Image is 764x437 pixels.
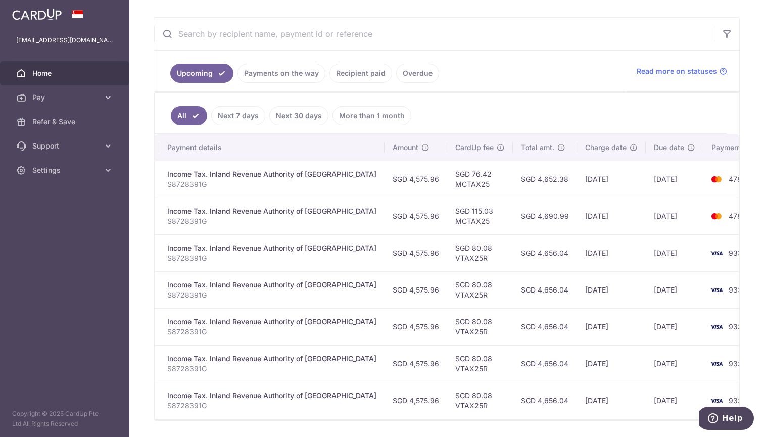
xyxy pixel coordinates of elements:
td: [DATE] [577,345,646,382]
span: Total amt. [521,142,554,153]
td: [DATE] [646,234,703,271]
p: S8728391G [167,253,376,263]
div: Income Tax. Inland Revenue Authority of [GEOGRAPHIC_DATA] [167,317,376,327]
td: SGD 4,575.96 [385,161,447,198]
img: Bank Card [706,284,727,296]
span: Pay [32,92,99,103]
p: S8728391G [167,401,376,411]
td: SGD 4,575.96 [385,382,447,419]
td: SGD 4,690.99 [513,198,577,234]
td: SGD 80.08 VTAX25R [447,271,513,308]
th: Payment details [159,134,385,161]
td: [DATE] [646,345,703,382]
td: SGD 4,575.96 [385,308,447,345]
span: 9339 [729,249,747,257]
td: [DATE] [646,308,703,345]
td: [DATE] [577,271,646,308]
td: SGD 80.08 VTAX25R [447,308,513,345]
span: Charge date [585,142,627,153]
p: S8728391G [167,179,376,189]
td: SGD 4,575.96 [385,198,447,234]
input: Search by recipient name, payment id or reference [154,18,715,50]
td: [DATE] [577,382,646,419]
span: CardUp fee [455,142,494,153]
span: 9339 [729,396,747,405]
td: [DATE] [577,234,646,271]
td: SGD 4,656.04 [513,271,577,308]
td: SGD 4,656.04 [513,345,577,382]
span: 9339 [729,322,747,331]
a: Upcoming [170,64,233,83]
td: SGD 4,652.38 [513,161,577,198]
p: S8728391G [167,327,376,337]
a: More than 1 month [332,106,411,125]
span: Support [32,141,99,151]
td: [DATE] [646,161,703,198]
a: Next 7 days [211,106,265,125]
td: SGD 80.08 VTAX25R [447,382,513,419]
span: Home [32,68,99,78]
img: CardUp [12,8,62,20]
img: Bank Card [706,173,727,185]
span: 9339 [729,359,747,368]
td: [DATE] [577,198,646,234]
img: Bank Card [706,358,727,370]
p: S8728391G [167,290,376,300]
div: Income Tax. Inland Revenue Authority of [GEOGRAPHIC_DATA] [167,169,376,179]
td: SGD 80.08 VTAX25R [447,345,513,382]
td: SGD 4,656.04 [513,382,577,419]
p: S8728391G [167,364,376,374]
td: SGD 115.03 MCTAX25 [447,198,513,234]
a: Recipient paid [329,64,392,83]
span: Refer & Save [32,117,99,127]
td: [DATE] [646,271,703,308]
span: 4785 [729,175,746,183]
td: [DATE] [646,198,703,234]
span: Settings [32,165,99,175]
img: Bank Card [706,395,727,407]
td: SGD 4,656.04 [513,308,577,345]
a: Next 30 days [269,106,328,125]
div: Income Tax. Inland Revenue Authority of [GEOGRAPHIC_DATA] [167,280,376,290]
span: 4785 [729,212,746,220]
img: Bank Card [706,247,727,259]
div: Income Tax. Inland Revenue Authority of [GEOGRAPHIC_DATA] [167,206,376,216]
p: S8728391G [167,216,376,226]
td: [DATE] [646,382,703,419]
span: Read more on statuses [637,66,717,76]
a: Read more on statuses [637,66,727,76]
td: SGD 76.42 MCTAX25 [447,161,513,198]
td: [DATE] [577,161,646,198]
img: Bank Card [706,321,727,333]
iframe: Opens a widget where you can find more information [699,407,754,432]
div: Income Tax. Inland Revenue Authority of [GEOGRAPHIC_DATA] [167,354,376,364]
td: SGD 4,575.96 [385,345,447,382]
td: SGD 4,656.04 [513,234,577,271]
div: Income Tax. Inland Revenue Authority of [GEOGRAPHIC_DATA] [167,391,376,401]
td: [DATE] [577,308,646,345]
span: 9339 [729,285,747,294]
div: Income Tax. Inland Revenue Authority of [GEOGRAPHIC_DATA] [167,243,376,253]
td: SGD 4,575.96 [385,271,447,308]
a: Payments on the way [237,64,325,83]
img: Bank Card [706,210,727,222]
a: All [171,106,207,125]
td: SGD 80.08 VTAX25R [447,234,513,271]
td: SGD 4,575.96 [385,234,447,271]
a: Overdue [396,64,439,83]
span: Due date [654,142,684,153]
span: Amount [393,142,418,153]
p: [EMAIL_ADDRESS][DOMAIN_NAME] [16,35,113,45]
